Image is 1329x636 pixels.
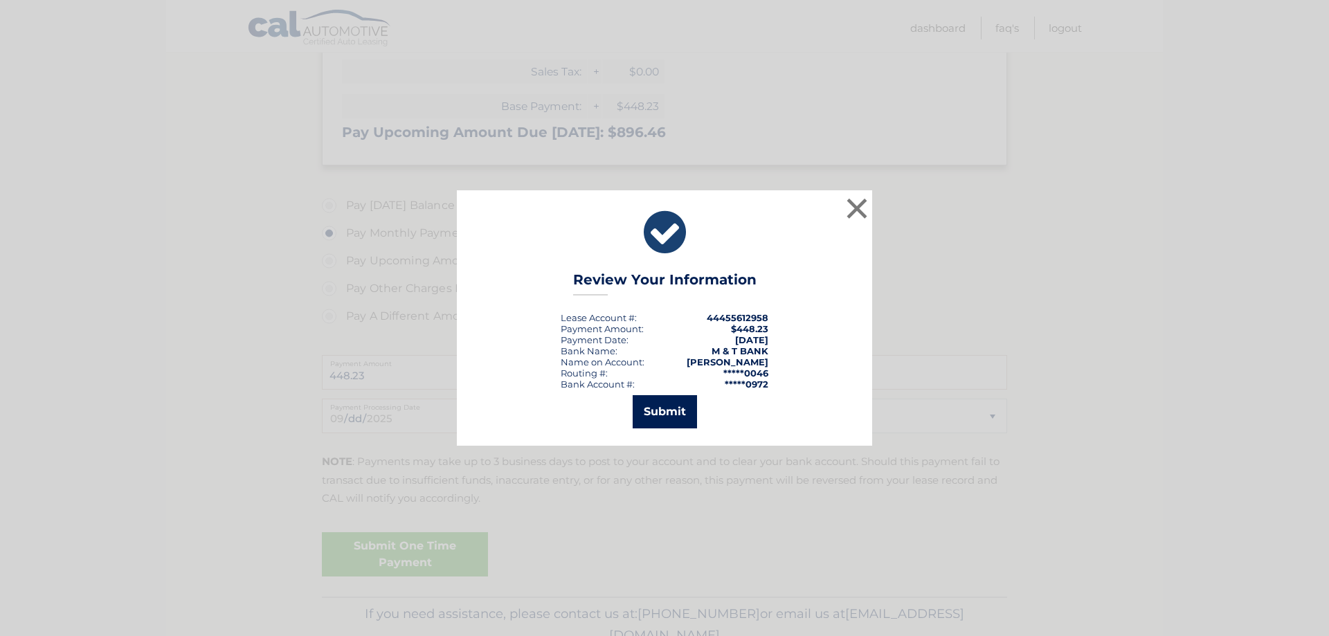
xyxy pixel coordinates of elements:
[561,334,629,345] div: :
[561,323,644,334] div: Payment Amount:
[573,271,757,296] h3: Review Your Information
[561,356,644,367] div: Name on Account:
[561,379,635,390] div: Bank Account #:
[561,345,617,356] div: Bank Name:
[633,395,697,428] button: Submit
[843,194,871,222] button: ×
[731,323,768,334] span: $448.23
[561,367,608,379] div: Routing #:
[687,356,768,367] strong: [PERSON_NAME]
[707,312,768,323] strong: 44455612958
[561,312,637,323] div: Lease Account #:
[712,345,768,356] strong: M & T BANK
[561,334,626,345] span: Payment Date
[735,334,768,345] span: [DATE]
